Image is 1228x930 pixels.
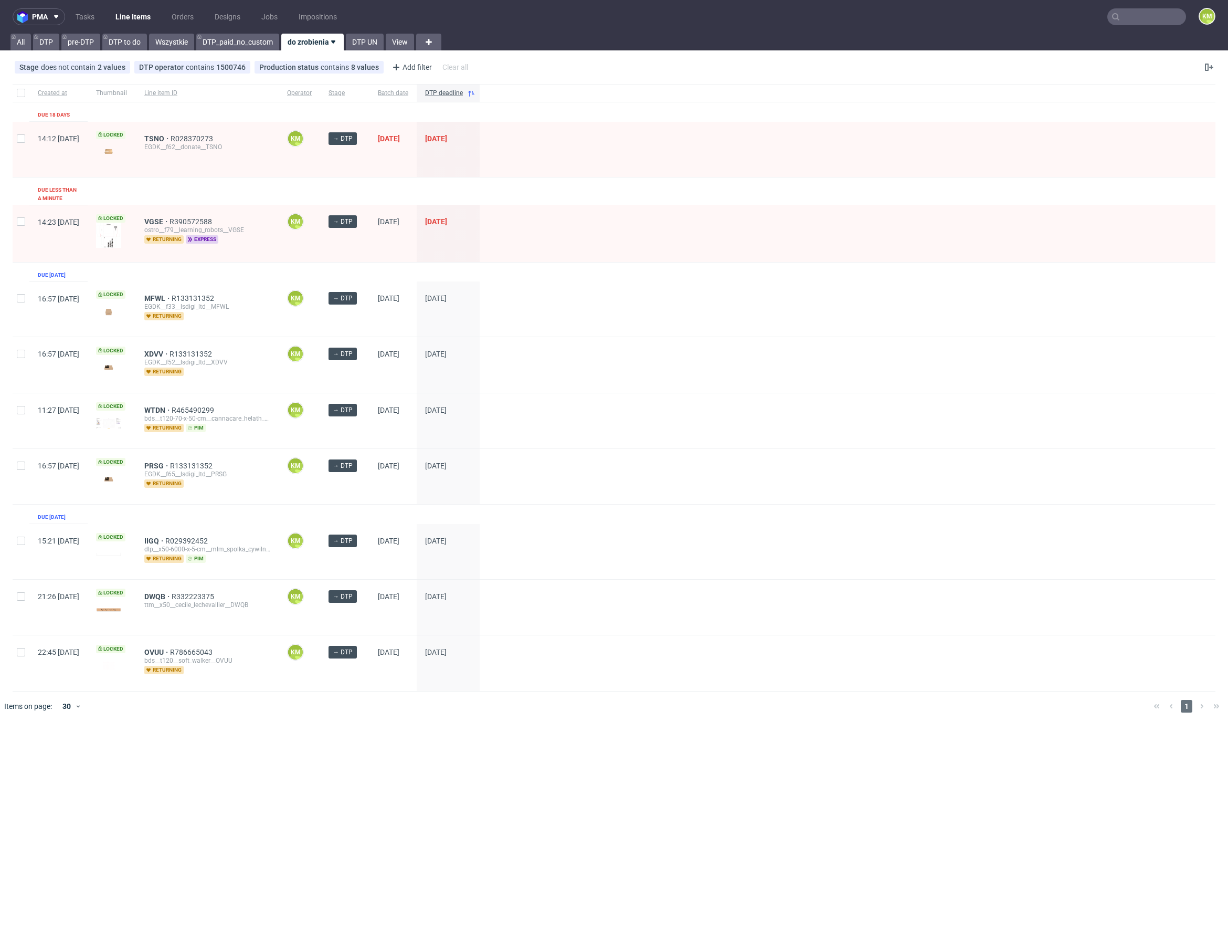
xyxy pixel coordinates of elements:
[281,34,344,50] a: do zrobienia
[144,462,170,470] span: PRSG
[1181,700,1192,713] span: 1
[170,217,214,226] a: R390572588
[333,217,353,226] span: → DTP
[165,8,200,25] a: Orders
[329,89,361,98] span: Stage
[144,470,270,478] div: EGDK__f65__lsdigi_ltd__PRSG
[38,134,79,143] span: 14:12 [DATE]
[4,701,52,712] span: Items on page:
[288,291,303,306] figcaption: KM
[425,592,447,601] span: [DATE]
[216,63,246,71] div: 1500746
[144,89,270,98] span: Line item ID
[38,271,66,279] div: Due [DATE]
[38,513,66,521] div: Due [DATE]
[378,648,399,656] span: [DATE]
[96,131,125,139] span: Locked
[333,461,353,471] span: → DTP
[96,360,121,374] img: version_two_editor_design.png
[144,648,170,656] a: OVUU
[425,350,447,358] span: [DATE]
[10,34,31,50] a: All
[425,89,463,98] span: DTP deadline
[96,402,125,411] span: Locked
[38,295,79,303] span: 16:57 [DATE]
[41,63,98,71] span: does not contain
[288,403,303,417] figcaption: KM
[96,89,128,98] span: Thumbnail
[378,294,399,302] span: [DATE]
[38,218,79,226] span: 14:23 [DATE]
[425,462,447,470] span: [DATE]
[144,294,172,302] a: MFWL
[38,462,79,470] span: 16:57 [DATE]
[38,111,70,119] div: Due 18 days
[333,349,353,359] span: → DTP
[186,63,216,71] span: contains
[144,134,171,143] a: TSNO
[96,144,121,159] img: version_two_editor_design
[172,406,216,414] a: R465490299
[288,534,303,548] figcaption: KM
[38,89,79,98] span: Created at
[388,59,434,76] div: Add filter
[378,406,399,414] span: [DATE]
[186,555,206,563] span: pim
[255,8,284,25] a: Jobs
[440,60,470,75] div: Clear all
[144,406,172,414] a: WTDN
[287,89,312,98] span: Operator
[96,552,121,556] img: version_two_editor_design
[144,424,184,432] span: returning
[144,217,170,226] span: VGSE
[144,312,184,320] span: returning
[321,63,351,71] span: contains
[170,462,215,470] a: R133131352
[96,458,125,466] span: Locked
[96,290,125,299] span: Locked
[386,34,414,50] a: View
[96,645,125,653] span: Locked
[149,34,194,50] a: Wszystkie
[19,63,41,71] span: Stage
[333,647,353,657] span: → DTP
[425,134,447,143] span: [DATE]
[288,214,303,229] figcaption: KM
[144,545,270,553] div: dlp__x50-6000-x-5-cm__mlm_spolka_cywilna__IIGQ
[144,555,184,563] span: returning
[139,63,186,71] span: DTP operator
[96,533,125,541] span: Locked
[186,235,218,244] span: express
[333,592,353,601] span: → DTP
[144,656,270,665] div: bds__t120__soft_walker__OVUU
[425,217,447,226] span: [DATE]
[208,8,247,25] a: Designs
[144,601,270,609] div: ttm__x50__cecile_lechevallier__DWQB
[38,592,79,601] span: 21:26 [DATE]
[69,8,101,25] a: Tasks
[378,350,399,358] span: [DATE]
[425,648,447,656] span: [DATE]
[144,592,172,601] a: DWQB
[288,645,303,660] figcaption: KM
[144,235,184,244] span: returning
[144,358,270,367] div: EGDK__f52__lsdigi_ltd__XDVV
[172,592,216,601] a: R332223375
[144,350,170,358] a: XDVV
[171,134,215,143] a: R028370273
[38,350,79,358] span: 16:57 [DATE]
[102,34,147,50] a: DTP to do
[378,537,399,545] span: [DATE]
[1200,9,1214,24] figcaption: KM
[38,406,79,414] span: 11:27 [DATE]
[56,699,75,714] div: 30
[96,214,125,223] span: Locked
[170,350,214,358] span: R133131352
